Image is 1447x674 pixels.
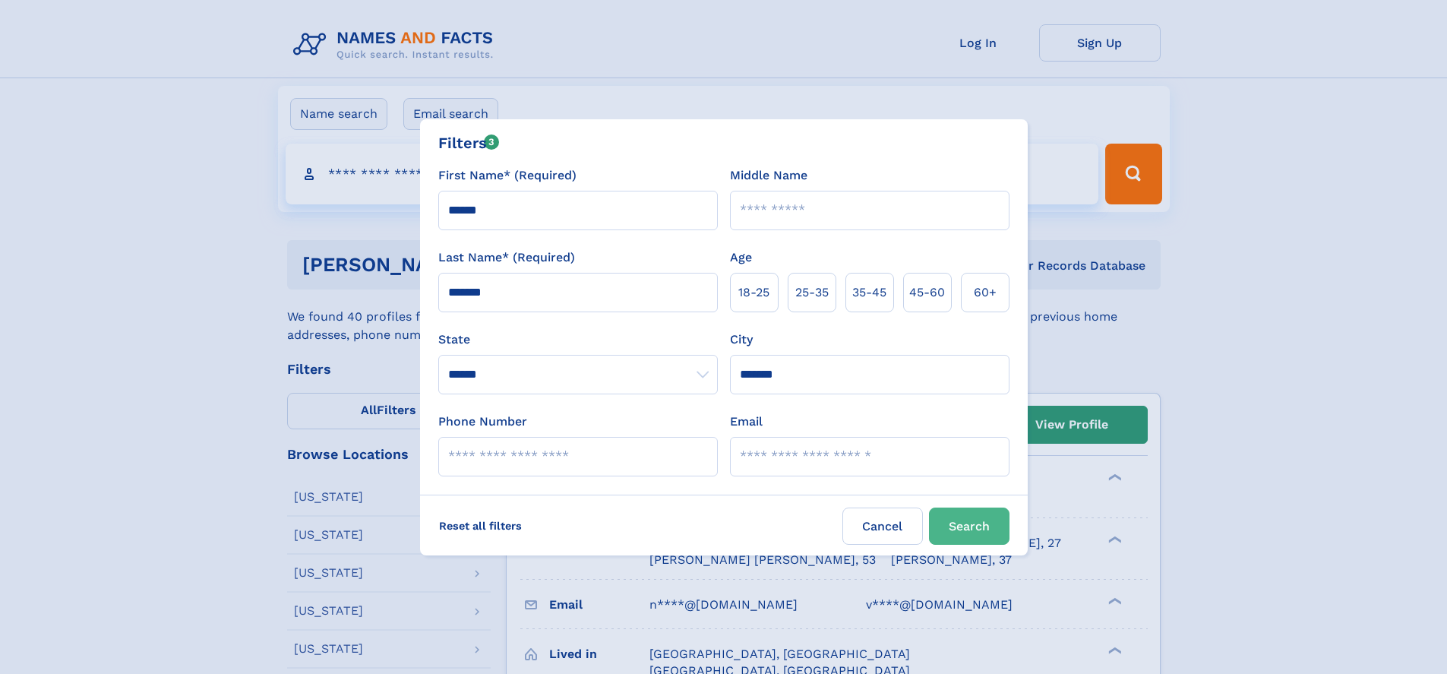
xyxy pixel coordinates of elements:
label: Phone Number [438,413,527,431]
label: Last Name* (Required) [438,248,575,267]
label: Email [730,413,763,431]
label: First Name* (Required) [438,166,577,185]
span: 25‑35 [795,283,829,302]
div: Filters [438,131,500,154]
span: 60+ [974,283,997,302]
label: Age [730,248,752,267]
label: State [438,331,718,349]
label: Reset all filters [429,508,532,544]
span: 35‑45 [852,283,886,302]
label: Cancel [842,508,923,545]
span: 18‑25 [738,283,769,302]
span: 45‑60 [909,283,945,302]
button: Search [929,508,1009,545]
label: City [730,331,753,349]
label: Middle Name [730,166,807,185]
